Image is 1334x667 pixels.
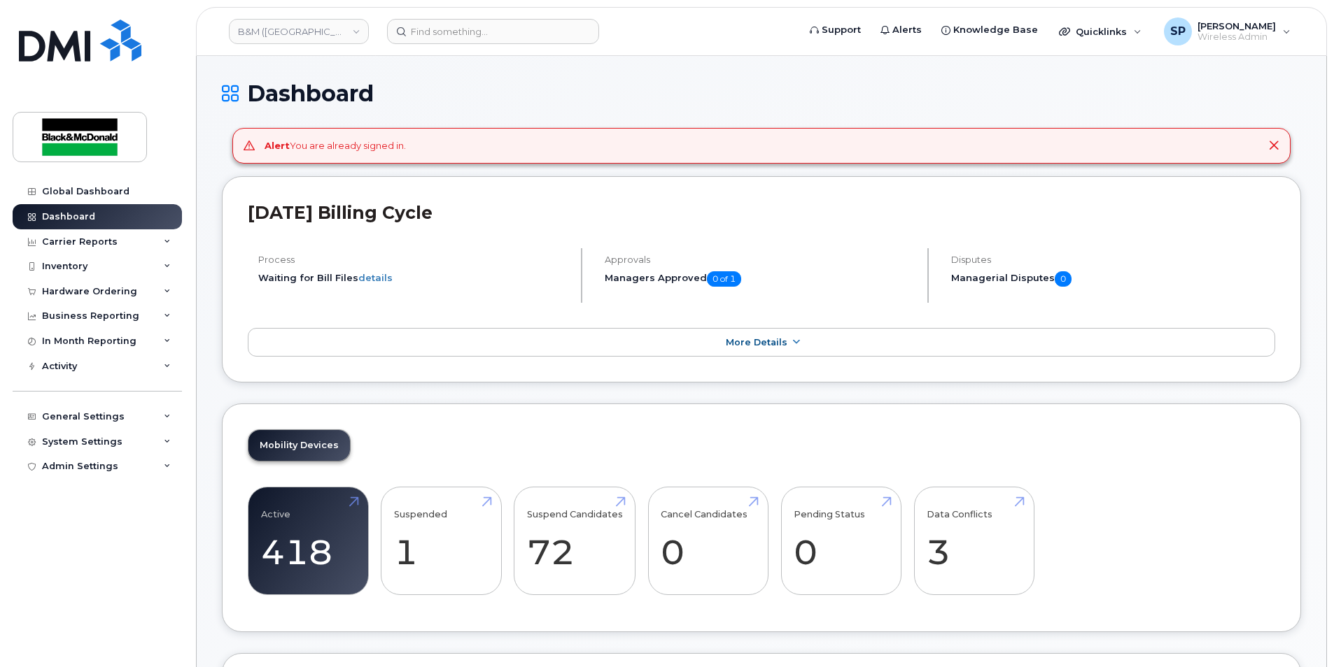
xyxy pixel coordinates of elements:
h5: Managers Approved [605,271,915,287]
div: You are already signed in. [265,139,406,152]
h4: Process [258,254,569,265]
span: 0 of 1 [707,271,741,287]
span: 0 [1055,271,1072,287]
a: Cancel Candidates 0 [661,495,755,587]
a: Suspended 1 [394,495,489,587]
a: Mobility Devices [248,430,350,461]
strong: Alert [265,140,290,151]
h4: Disputes [951,254,1275,265]
a: Pending Status 0 [794,495,888,587]
a: Data Conflicts 3 [927,495,1021,587]
h5: Managerial Disputes [951,271,1275,287]
h2: [DATE] Billing Cycle [248,202,1275,223]
a: Suspend Candidates 72 [527,495,623,587]
span: More Details [726,337,787,347]
a: Active 418 [261,495,356,587]
li: Waiting for Bill Files [258,271,569,285]
a: details [358,272,393,283]
h1: Dashboard [222,81,1301,106]
h4: Approvals [605,254,915,265]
